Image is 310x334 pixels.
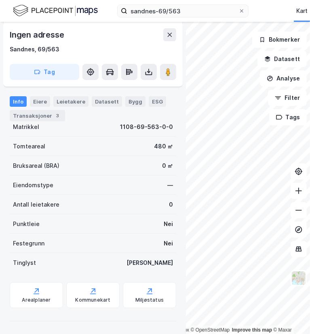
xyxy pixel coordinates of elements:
[13,258,36,268] div: Tinglyst
[13,180,53,190] div: Eiendomstype
[149,96,166,107] div: ESG
[10,44,59,54] div: Sandnes, 69/563
[296,6,308,16] div: Kart
[75,297,110,303] div: Kommunekart
[10,28,65,41] div: Ingen adresse
[270,295,310,334] iframe: Chat Widget
[232,327,272,333] a: Improve this map
[127,5,238,17] input: Søk på adresse, matrikkel, gårdeiere, leietakere eller personer
[162,161,173,171] div: 0 ㎡
[269,109,307,125] button: Tags
[22,297,51,303] div: Arealplaner
[13,200,59,209] div: Antall leietakere
[13,239,44,248] div: Festegrunn
[127,258,173,268] div: [PERSON_NAME]
[257,51,307,67] button: Datasett
[291,271,306,286] img: Z
[268,90,307,106] button: Filter
[169,200,173,209] div: 0
[13,219,40,229] div: Punktleie
[54,112,62,120] div: 3
[135,297,164,303] div: Miljøstatus
[10,96,27,107] div: Info
[13,142,45,151] div: Tomteareal
[10,110,65,121] div: Transaksjoner
[252,32,307,48] button: Bokmerker
[164,239,173,248] div: Nei
[30,96,50,107] div: Eiere
[260,70,307,87] button: Analyse
[164,219,173,229] div: Nei
[270,295,310,334] div: Kontrollprogram for chat
[191,327,230,333] a: OpenStreetMap
[53,96,89,107] div: Leietakere
[13,161,59,171] div: Bruksareal (BRA)
[92,96,122,107] div: Datasett
[120,122,173,132] div: 1108-69-563-0-0
[10,64,79,80] button: Tag
[125,96,146,107] div: Bygg
[154,142,173,151] div: 480 ㎡
[13,122,39,132] div: Matrikkel
[13,4,98,18] img: logo.f888ab2527a4732fd821a326f86c7f29.svg
[167,180,173,190] div: —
